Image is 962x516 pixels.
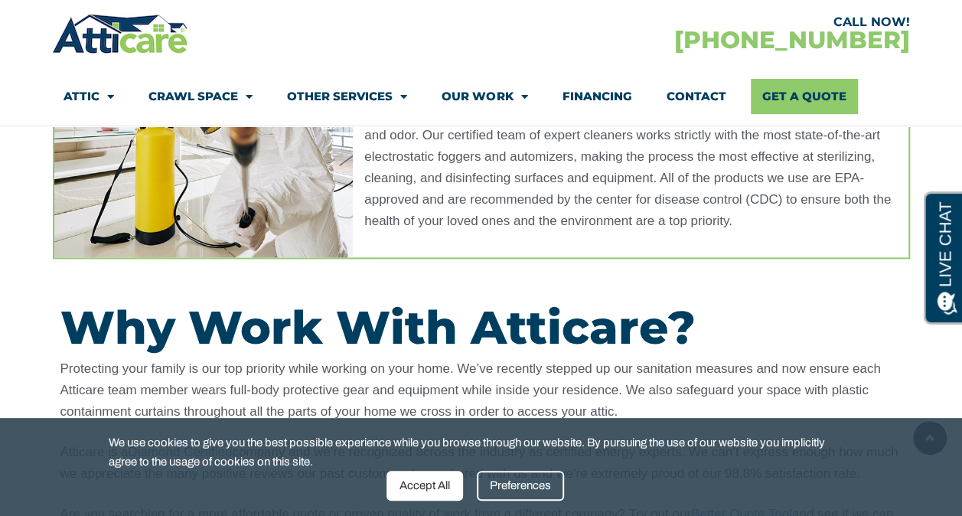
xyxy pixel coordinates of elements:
[364,85,891,228] span: Atticare specializes in disinfection and sanitation for commercial and residential properties. Ou...
[442,79,527,114] a: Our Work
[109,433,842,471] span: We use cookies to give you the best possible experience while you browse through our website. By ...
[148,79,253,114] a: Crawl Space
[60,361,881,419] span: Protecting your family is our top priority while working on your home. We’ve recently stepped up ...
[8,355,253,470] iframe: Chat Invitation
[562,79,631,114] a: Financing
[481,16,909,28] div: CALL NOW!
[386,471,463,501] div: Accept All
[477,471,564,501] div: Preferences
[38,12,123,31] span: Opens a chat window
[287,79,407,114] a: Other Services
[751,79,858,114] a: Get A Quote
[64,79,114,114] a: Attic
[666,79,726,114] a: Contact
[60,305,902,351] h3: Why Work With Atticare?
[64,79,898,114] nav: Menu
